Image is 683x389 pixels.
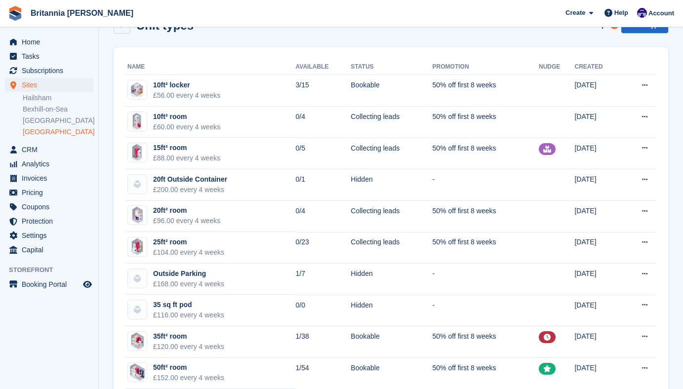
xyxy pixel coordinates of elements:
img: 10FT-High.png [131,112,144,131]
td: Collecting leads [351,138,432,169]
a: menu [5,243,93,257]
div: 20ft² room [153,205,220,216]
div: Outside Parking [153,269,224,279]
span: Home [22,35,81,49]
td: 0/23 [296,232,351,264]
td: Hidden [351,295,432,326]
div: 10ft² room [153,112,220,122]
span: Protection [22,214,81,228]
td: Bookable [351,75,432,107]
img: 15FT.png [130,143,144,162]
td: [DATE] [574,138,621,169]
a: Britannia [PERSON_NAME] [27,5,137,21]
a: menu [5,277,93,291]
img: blank-unit-type-icon-ffbac7b88ba66c5e286b0e438baccc4b9c83835d4c34f86887a83fc20ec27e7b.svg [128,269,147,288]
td: Collecting leads [351,232,432,264]
a: menu [5,186,93,199]
div: £56.00 every 4 weeks [153,90,220,101]
img: blank-unit-type-icon-ffbac7b88ba66c5e286b0e438baccc4b9c83835d4c34f86887a83fc20ec27e7b.svg [128,300,147,319]
a: [GEOGRAPHIC_DATA] [23,127,93,137]
a: menu [5,49,93,63]
td: 1/38 [296,326,351,358]
td: Hidden [351,169,432,201]
td: Collecting leads [351,107,432,138]
td: [DATE] [574,264,621,295]
th: Status [351,59,432,75]
div: £104.00 every 4 weeks [153,247,224,258]
td: 0/4 [296,107,351,138]
td: 0/4 [296,201,351,233]
div: £88.00 every 4 weeks [153,153,220,163]
img: Cameron Ballard [637,8,647,18]
td: 0/5 [296,138,351,169]
td: 50% off first 8 weeks [433,326,539,358]
div: £200.00 every 4 weeks [153,185,227,195]
th: Nudge [539,59,574,75]
td: [DATE] [574,107,621,138]
td: - [433,169,539,201]
span: CRM [22,143,81,156]
span: Invoices [22,171,81,185]
td: 50% off first 8 weeks [433,232,539,264]
div: 25ft² room [153,237,224,247]
td: - [433,295,539,326]
a: menu [5,35,93,49]
img: 25FT.png [129,237,145,257]
td: [DATE] [574,169,621,201]
img: blank-unit-type-icon-ffbac7b88ba66c5e286b0e438baccc4b9c83835d4c34f86887a83fc20ec27e7b.svg [128,175,147,194]
span: Coupons [22,200,81,214]
span: Analytics [22,157,81,171]
a: Preview store [81,278,93,290]
td: Hidden [351,264,432,295]
td: [DATE] [574,201,621,233]
td: 50% off first 8 weeks [433,107,539,138]
td: 50% off first 8 weeks [433,138,539,169]
th: Created [574,59,621,75]
td: 0/1 [296,169,351,201]
div: 35 sq ft pod [153,300,224,310]
span: Settings [22,229,81,242]
td: 1/7 [296,264,351,295]
td: Collecting leads [351,201,432,233]
td: [DATE] [574,295,621,326]
span: Capital [22,243,81,257]
span: Account [648,8,674,18]
div: 35ft² room [153,331,224,342]
span: Tasks [22,49,81,63]
td: Bookable [351,326,432,358]
div: £60.00 every 4 weeks [153,122,220,132]
a: menu [5,171,93,185]
td: 50% off first 8 weeks [433,75,539,107]
a: menu [5,157,93,171]
div: £120.00 every 4 weeks [153,342,224,352]
img: 10FT.png [128,80,147,99]
div: 50ft² room [153,362,224,373]
a: Bexhill-on-Sea [23,105,93,114]
td: [DATE] [574,75,621,107]
a: Hailsham [23,93,93,103]
td: [DATE] [574,326,621,358]
div: 20ft Outside Container [153,174,227,185]
span: Sites [22,78,81,92]
span: Pricing [22,186,81,199]
span: Booking Portal [22,277,81,291]
div: 15ft² room [153,143,220,153]
div: £152.00 every 4 weeks [153,373,224,383]
div: £96.00 every 4 weeks [153,216,220,226]
span: Help [614,8,628,18]
a: menu [5,229,93,242]
div: 10ft² locker [153,80,220,90]
a: menu [5,64,93,78]
span: Create [565,8,585,18]
a: menu [5,200,93,214]
td: - [433,264,539,295]
th: Promotion [433,59,539,75]
a: [GEOGRAPHIC_DATA] [23,116,93,125]
img: stora-icon-8386f47178a22dfd0bd8f6a31ec36ba5ce8667c1dd55bd0f319d3a0aa187defe.svg [8,6,23,21]
a: menu [5,143,93,156]
img: 35FT.png [129,331,146,351]
td: [DATE] [574,232,621,264]
a: menu [5,78,93,92]
span: Storefront [9,265,98,275]
div: £168.00 every 4 weeks [153,279,224,289]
